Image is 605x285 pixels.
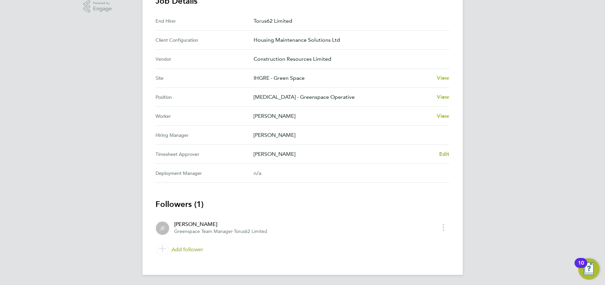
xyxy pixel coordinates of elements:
div: Vendor [156,55,254,63]
p: [MEDICAL_DATA] - Greenspace Operative [254,93,431,101]
button: Open Resource Center, 10 new notifications [578,258,600,280]
a: Edit [439,150,449,158]
span: Engage [93,6,112,12]
p: Housing Maintenance Solutions Ltd [254,36,444,44]
div: Hiring Manager [156,131,254,139]
span: Greenspace Team Manager [175,229,233,234]
h3: Followers (1) [156,199,449,210]
p: [PERSON_NAME] [254,131,444,139]
button: timesheet menu [437,222,449,233]
span: View [437,113,449,119]
a: Powered byEngage [83,0,112,13]
p: IHGRE - Green Space [254,74,431,82]
span: JF [160,225,165,232]
div: n/a [254,169,439,177]
div: Timesheet Approver [156,150,254,158]
div: End Hirer [156,17,254,25]
p: [PERSON_NAME] [254,112,431,120]
div: James Fuller [156,222,169,235]
p: Torus62 Limited [254,17,444,25]
div: Site [156,74,254,82]
span: View [437,75,449,81]
a: View [437,93,449,101]
span: · [233,229,234,234]
div: Position [156,93,254,101]
span: View [437,94,449,100]
a: Add follower [156,240,449,259]
div: Worker [156,112,254,120]
span: Powered by [93,0,112,6]
div: Deployment Manager [156,169,254,177]
a: View [437,74,449,82]
div: Client Configuration [156,36,254,44]
div: [PERSON_NAME] [175,220,268,228]
div: 10 [578,263,584,272]
a: View [437,112,449,120]
p: Construction Resources Limited [254,55,444,63]
span: Torus62 Limited [234,229,268,234]
p: [PERSON_NAME] [254,150,434,158]
span: Edit [439,151,449,157]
